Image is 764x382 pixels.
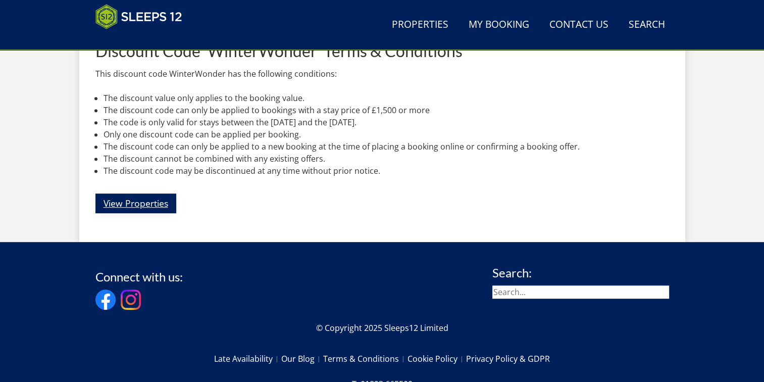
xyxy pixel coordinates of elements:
[388,14,452,36] a: Properties
[95,194,176,213] a: View Properties
[104,128,669,140] li: Only one discount code can be applied per booking.
[95,42,669,60] h1: Discount Code ‘WinterWonder’ Terms & Conditions
[121,290,141,310] img: Instagram
[492,266,669,279] h3: Search:
[104,165,669,177] li: The discount code may be discontinued at any time without prior notice.
[90,35,196,44] iframe: Customer reviews powered by Trustpilot
[95,322,669,334] p: © Copyright 2025 Sleeps12 Limited
[104,104,669,116] li: The discount code can only be applied to bookings with a stay price of £1,500 or more
[492,285,669,299] input: Search...
[281,350,323,367] a: Our Blog
[95,270,183,283] h3: Connect with us:
[95,4,182,29] img: Sleeps 12
[95,68,669,80] p: This discount code WinterWonder has the following conditions:
[466,350,550,367] a: Privacy Policy & GDPR
[104,153,669,165] li: The discount cannot be combined with any existing offers.
[95,290,116,310] img: Facebook
[104,116,669,128] li: The code is only valid for stays between the [DATE] and the [DATE].
[104,92,669,104] li: The discount value only applies to the booking value.
[408,350,466,367] a: Cookie Policy
[545,14,613,36] a: Contact Us
[323,350,408,367] a: Terms & Conditions
[625,14,669,36] a: Search
[465,14,533,36] a: My Booking
[214,350,281,367] a: Late Availability
[104,140,669,153] li: The discount code can only be applied to a new booking at the time of placing a booking online or...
